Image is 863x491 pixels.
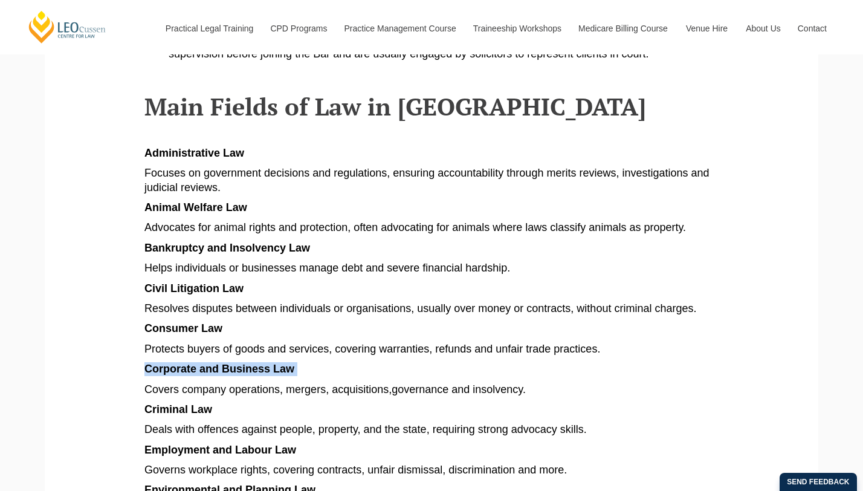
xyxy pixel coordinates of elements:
span: governance and insolvency. [392,383,526,395]
a: Practice Management Course [335,2,464,54]
span: Bankruptcy and Insolvency Law [144,242,310,254]
span: Employment and Labour Law [144,444,296,456]
a: Contact [789,2,836,54]
span: Protects buyers of goods and services, covering warranties, refunds and unfair trade practices. [144,343,600,355]
a: CPD Programs [261,2,335,54]
span: Helps individuals or businesses manage debt and severe financial hardship. [144,262,510,274]
span: Advocates for animal rights and protection, often advocating for animals where laws classify anim... [144,221,686,233]
a: About Us [737,2,789,54]
span: Covers company operations, mergers, acquisitions [144,383,389,395]
span: Governs workplace rights, covering contracts, unfair dismissal, discrimination and more. [144,464,567,476]
a: Venue Hire [677,2,737,54]
span: Consumer Law [144,322,222,334]
span: , [389,383,392,395]
span: Deals with offences against people, property, and the state, requiring strong advocacy skills. [144,423,587,435]
span: Focuses on government decisions and regulations, ensuring accountability through merits reviews, ... [144,167,709,193]
a: [PERSON_NAME] Centre for Law [27,10,108,44]
span: Criminal Law [144,403,212,415]
span: Civil Litigation Law [144,282,244,294]
span: specialise in courtroom advocacy and complex disputes. They complete extra training, exams, and s... [169,33,694,59]
a: Medicare Billing Course [569,2,677,54]
span: Corporate and Business Law [144,363,294,375]
a: Traineeship Workshops [464,2,569,54]
span: Resolves disputes between individuals or organisations, usually over money or contracts, without ... [144,302,696,314]
a: Practical Legal Training [157,2,262,54]
span: Administrative Law [144,147,244,159]
span: Animal Welfare Law [144,201,247,213]
span: Main Fields of Law in [GEOGRAPHIC_DATA] [144,90,646,122]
